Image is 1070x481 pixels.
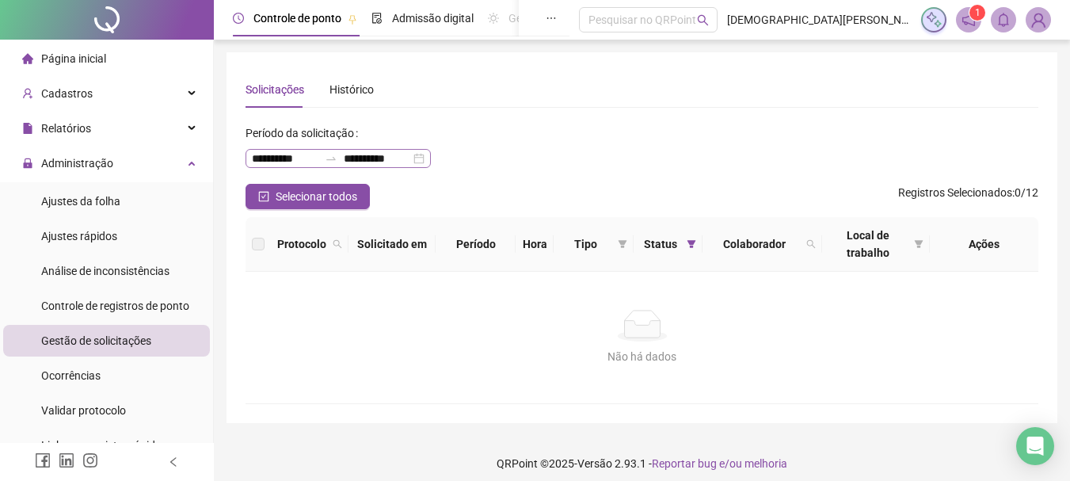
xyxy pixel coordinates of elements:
[265,348,1019,365] div: Não há dados
[41,334,151,347] span: Gestão de solicitações
[709,235,800,253] span: Colaborador
[246,120,364,146] label: Período da solicitação
[258,191,269,202] span: check-square
[640,235,680,253] span: Status
[577,457,612,470] span: Versão
[898,186,1012,199] span: Registros Selecionados
[618,239,627,249] span: filter
[329,232,345,256] span: search
[914,239,923,249] span: filter
[1016,427,1054,465] div: Open Intercom Messenger
[697,14,709,26] span: search
[333,239,342,249] span: search
[168,456,179,468] span: left
[936,235,1032,253] div: Ações
[925,11,942,29] img: sparkle-icon.fc2bf0ac1784a2077858766a79e2daf3.svg
[41,87,93,100] span: Cadastros
[41,230,117,242] span: Ajustes rápidos
[898,184,1038,209] span: : 0 / 12
[348,14,357,24] span: pushpin
[277,235,326,253] span: Protocolo
[687,239,696,249] span: filter
[41,404,126,417] span: Validar protocolo
[41,300,189,312] span: Controle de registros de ponto
[59,452,74,468] span: linkedin
[22,53,33,64] span: home
[82,452,98,468] span: instagram
[325,152,337,165] span: to
[684,232,699,256] span: filter
[22,88,33,99] span: user-add
[348,217,436,272] th: Solicitado em
[233,13,244,24] span: clock-circle
[41,369,101,382] span: Ocorrências
[41,157,113,170] span: Administração
[911,223,927,265] span: filter
[560,235,611,253] span: Tipo
[803,232,819,256] span: search
[41,52,106,65] span: Página inicial
[325,152,337,165] span: swap-right
[22,123,33,134] span: file
[276,188,357,205] span: Selecionar todos
[253,12,341,25] span: Controle de ponto
[246,81,304,98] div: Solicitações
[329,81,374,98] div: Histórico
[516,217,554,272] th: Hora
[371,13,383,24] span: file-done
[22,158,33,169] span: lock
[41,122,91,135] span: Relatórios
[392,12,474,25] span: Admissão digital
[806,239,816,249] span: search
[436,217,516,272] th: Período
[652,457,787,470] span: Reportar bug e/ou melhoria
[35,452,51,468] span: facebook
[961,13,976,27] span: notification
[1026,8,1050,32] img: 94544
[828,227,908,261] span: Local de trabalho
[488,13,499,24] span: sun
[975,7,981,18] span: 1
[996,13,1011,27] span: bell
[508,12,588,25] span: Gestão de férias
[546,13,557,24] span: ellipsis
[41,195,120,208] span: Ajustes da folha
[969,5,985,21] sup: 1
[41,265,169,277] span: Análise de inconsistências
[41,439,162,452] span: Link para registro rápido
[615,232,630,256] span: filter
[246,184,370,209] button: Selecionar todos
[727,11,912,29] span: [DEMOGRAPHIC_DATA][PERSON_NAME] ROSADO - CI COMERCIO REPRESENTAÇÕES LTDA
